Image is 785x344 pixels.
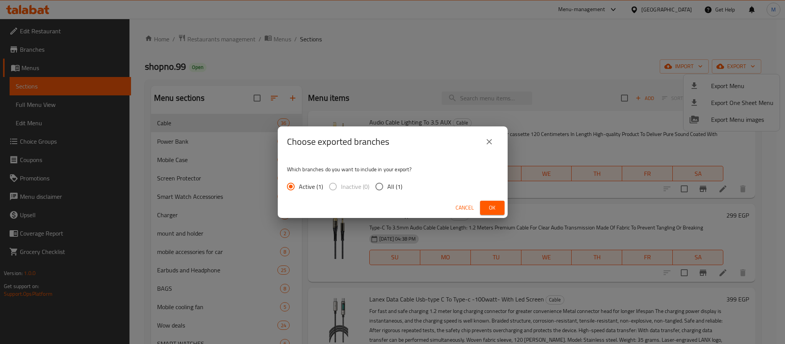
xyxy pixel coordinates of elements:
[486,203,498,213] span: Ok
[480,133,498,151] button: close
[480,201,505,215] button: Ok
[287,136,389,148] h2: Choose exported branches
[456,203,474,213] span: Cancel
[452,201,477,215] button: Cancel
[299,182,323,191] span: Active (1)
[341,182,369,191] span: Inactive (0)
[287,165,498,173] p: Which branches do you want to include in your export?
[387,182,402,191] span: All (1)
